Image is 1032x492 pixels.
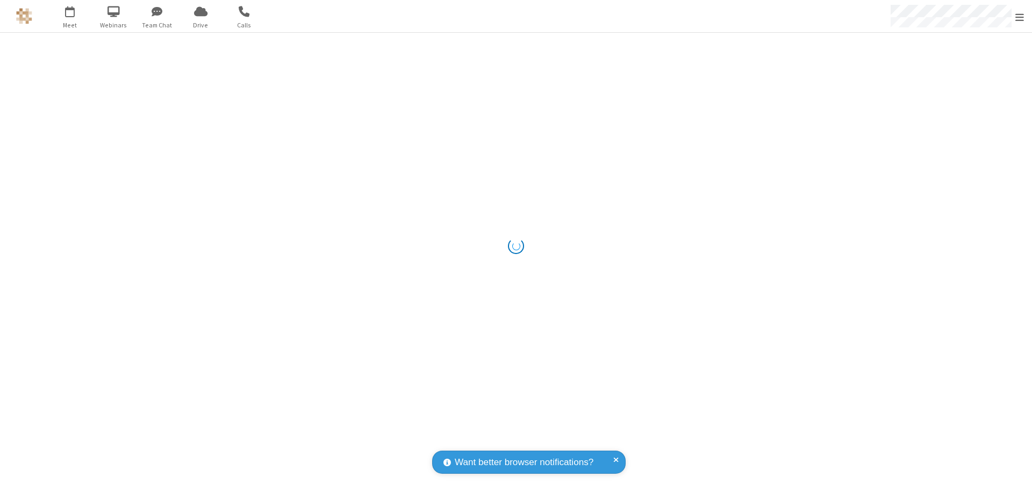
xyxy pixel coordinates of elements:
[137,20,177,30] span: Team Chat
[16,8,32,24] img: QA Selenium DO NOT DELETE OR CHANGE
[94,20,134,30] span: Webinars
[224,20,264,30] span: Calls
[50,20,90,30] span: Meet
[181,20,221,30] span: Drive
[455,455,593,469] span: Want better browser notifications?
